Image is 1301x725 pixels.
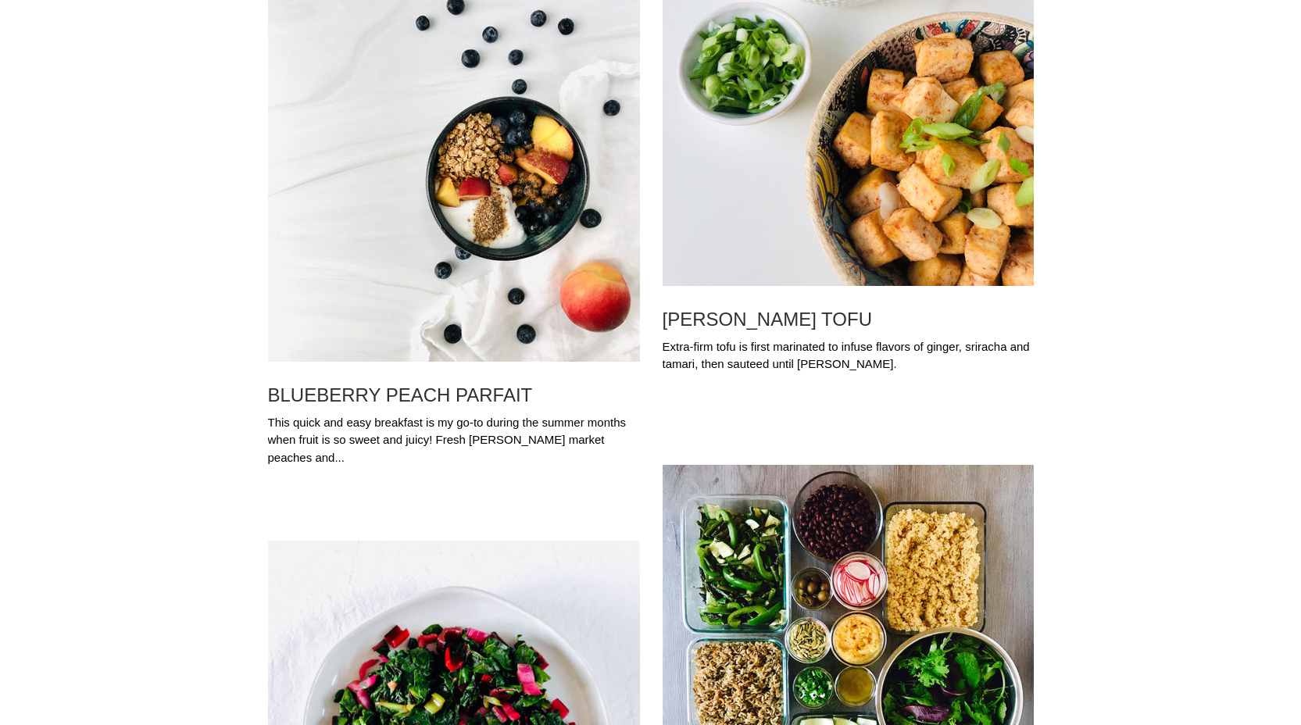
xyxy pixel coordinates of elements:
[268,414,640,467] div: This quick and easy breakfast is my go-to during the summer months when fruit is so sweet and jui...
[663,338,1034,373] div: Extra-firm tofu is first marinated to infuse flavors of ginger, sriracha and tamari, then sauteed...
[663,309,1034,330] a: [PERSON_NAME] TOFU
[268,384,640,406] a: BLUEBERRY PEACH PARFAIT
